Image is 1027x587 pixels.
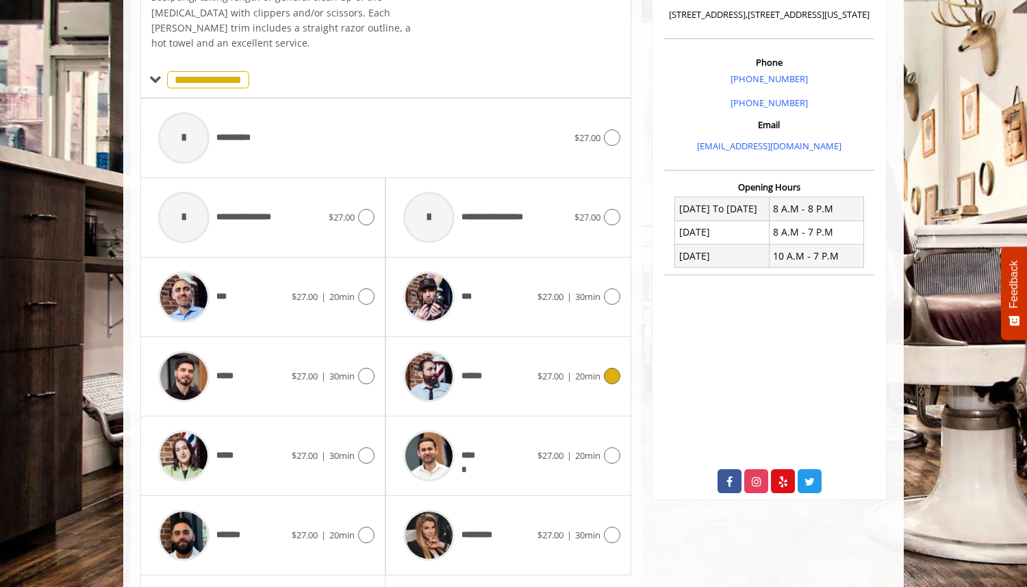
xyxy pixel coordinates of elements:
span: $27.00 [574,132,600,144]
span: $27.00 [537,529,563,541]
button: Feedback - Show survey [1001,247,1027,340]
h3: Phone [668,58,871,67]
td: [DATE] [675,221,770,244]
a: [PHONE_NUMBER] [731,73,808,85]
span: $27.00 [292,529,318,541]
span: 20min [575,449,600,462]
span: | [321,449,326,462]
span: 30min [329,370,355,382]
h3: Opening Hours [664,182,874,192]
span: Feedback [1008,260,1020,308]
p: [STREET_ADDRESS],[STREET_ADDRESS][US_STATE] [668,8,871,22]
span: $27.00 [329,211,355,223]
span: 30min [329,449,355,462]
span: | [567,290,572,303]
span: $27.00 [537,370,563,382]
span: | [321,529,326,541]
span: $27.00 [574,211,600,223]
span: $27.00 [537,290,563,303]
span: $27.00 [292,290,318,303]
span: | [321,370,326,382]
td: [DATE] To [DATE] [675,197,770,221]
a: [PHONE_NUMBER] [731,97,808,109]
span: | [321,290,326,303]
span: | [567,449,572,462]
h3: Email [668,120,871,129]
span: 20min [329,290,355,303]
span: | [567,529,572,541]
span: $27.00 [292,449,318,462]
span: 30min [575,529,600,541]
td: 8 A.M - 8 P.M [769,197,863,221]
span: 20min [329,529,355,541]
span: | [567,370,572,382]
span: 20min [575,370,600,382]
td: 10 A.M - 7 P.M [769,245,863,268]
td: 8 A.M - 7 P.M [769,221,863,244]
a: [EMAIL_ADDRESS][DOMAIN_NAME] [697,140,841,152]
span: $27.00 [292,370,318,382]
span: 30min [575,290,600,303]
td: [DATE] [675,245,770,268]
span: $27.00 [537,449,563,462]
